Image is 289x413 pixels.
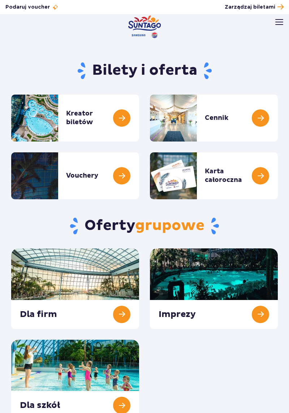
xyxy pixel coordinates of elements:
span: grupowe [135,217,204,235]
img: Open menu [275,19,283,25]
h2: Oferty [11,217,278,235]
span: Podaruj voucher [5,4,50,11]
a: Park of Poland [128,15,161,38]
h1: Bilety i oferta [11,61,278,80]
a: Podaruj voucher [5,4,59,11]
a: Zarządzaj biletami [225,2,284,12]
span: Zarządzaj biletami [225,4,275,11]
